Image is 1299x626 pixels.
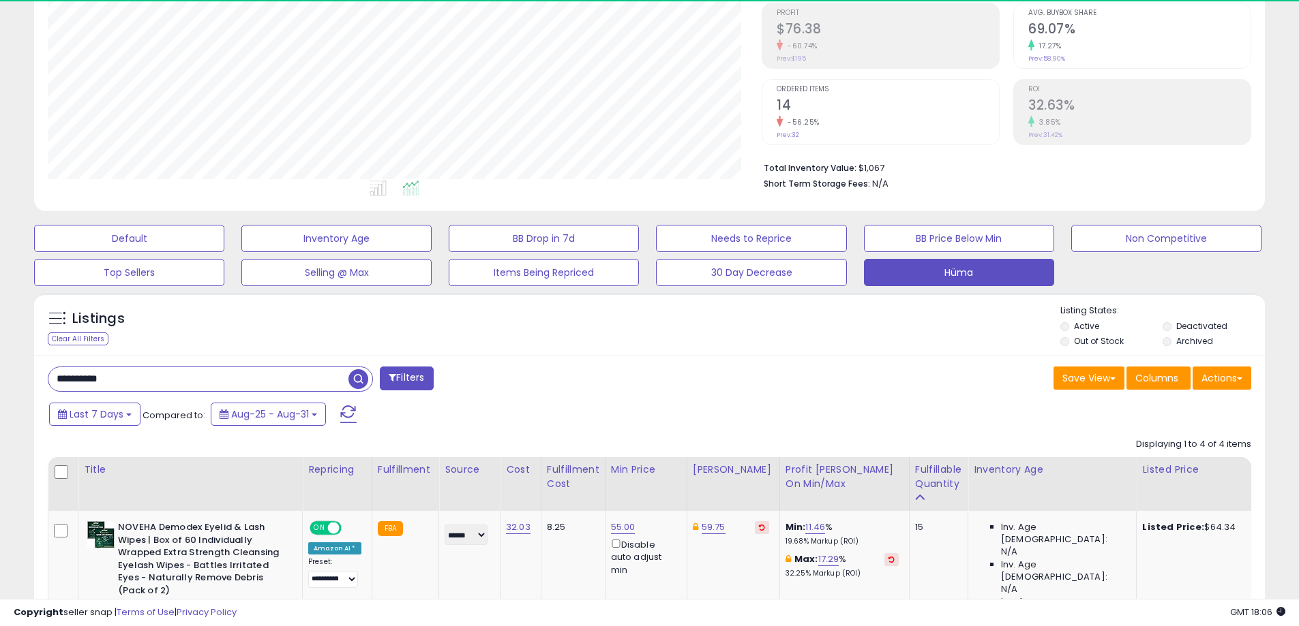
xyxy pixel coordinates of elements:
div: Amazon AI * [308,542,361,554]
span: Profit [777,10,999,17]
div: Disable auto adjust min [611,537,676,576]
h5: Listings [72,309,125,328]
div: 15 [915,521,957,533]
button: Inventory Age [241,225,432,252]
button: Save View [1054,366,1124,390]
div: Displaying 1 to 4 of 4 items [1136,438,1251,451]
div: % [786,521,899,546]
b: Short Term Storage Fees: [764,178,870,189]
a: 55.00 [611,520,636,534]
span: Inv. Age [DEMOGRAPHIC_DATA]: [1001,559,1126,583]
p: Listing States: [1060,304,1265,317]
div: Cost [506,463,535,477]
button: Items Being Repriced [449,259,639,286]
span: Compared to: [143,409,205,422]
a: 17.29 [818,552,839,566]
h2: $76.38 [777,21,999,40]
b: Total Inventory Value: [764,162,856,174]
div: Title [84,463,297,477]
div: 8.25 [547,521,595,533]
small: 3.85% [1034,117,1061,127]
a: 59.75 [702,520,726,534]
div: Preset: [308,557,361,588]
span: Columns [1135,371,1178,385]
div: Fulfillment Cost [547,463,599,491]
div: Fulfillment [378,463,433,477]
span: OFF [340,522,361,534]
b: Listed Price: [1142,520,1204,533]
small: -60.74% [783,41,818,51]
button: Actions [1193,366,1251,390]
h2: 69.07% [1028,21,1251,40]
i: This overrides the store level Dynamic Max Price for this listing [693,522,698,531]
button: Filters [380,366,433,390]
small: Prev: 31.42% [1028,131,1062,139]
p: 19.68% Markup (ROI) [786,537,899,546]
span: Avg. Buybox Share [1028,10,1251,17]
button: BB Price Below Min [864,225,1054,252]
button: Non Competitive [1071,225,1261,252]
i: Revert to store-level Max Markup [889,556,895,563]
small: Prev: $195 [777,54,806,63]
div: [PERSON_NAME] [693,463,774,477]
button: 30 Day Decrease [656,259,846,286]
i: Revert to store-level Dynamic Max Price [759,524,765,531]
button: Top Sellers [34,259,224,286]
button: Aug-25 - Aug-31 [211,403,326,426]
li: $1,067 [764,159,1241,175]
button: Default [34,225,224,252]
div: % [786,553,899,578]
label: Archived [1176,335,1213,347]
img: 41HKk8riXEL._SL40_.jpg [87,521,115,548]
div: Repricing [308,463,366,477]
button: Columns [1126,366,1191,390]
span: Ordered Items [777,86,999,93]
label: Active [1074,320,1099,332]
div: seller snap | | [14,606,237,619]
div: Listed Price [1142,463,1260,477]
small: FBA [378,521,403,536]
div: Fulfillable Quantity [915,463,962,491]
b: Max: [794,552,818,565]
div: Profit [PERSON_NAME] on Min/Max [786,463,904,491]
a: 32.03 [506,520,531,534]
span: N/A [872,177,889,190]
span: Aug-25 - Aug-31 [231,407,309,421]
i: This overrides the store level max markup for this listing [786,554,791,563]
small: Prev: 58.90% [1028,54,1065,63]
a: Terms of Use [117,606,175,619]
p: 32.25% Markup (ROI) [786,569,899,578]
b: Min: [786,520,806,533]
span: N/A [1001,583,1017,595]
small: 17.27% [1034,41,1061,51]
button: Hüma [864,259,1054,286]
small: -56.25% [783,117,820,127]
div: $64.34 [1142,521,1255,533]
span: 2025-09-8 18:06 GMT [1230,606,1285,619]
span: ON [311,522,328,534]
small: Prev: 32 [777,131,799,139]
label: Deactivated [1176,320,1227,332]
div: Inventory Age [974,463,1131,477]
button: Last 7 Days [49,403,140,426]
span: N/A [1001,546,1017,558]
span: Inv. Age [DEMOGRAPHIC_DATA]: [1001,521,1126,546]
h2: 32.63% [1028,97,1251,116]
span: Last 7 Days [70,407,123,421]
a: Privacy Policy [177,606,237,619]
div: Source [445,463,494,477]
a: 11.46 [805,520,825,534]
h2: 14 [777,97,999,116]
span: ROI [1028,86,1251,93]
th: The percentage added to the cost of goods (COGS) that forms the calculator for Min & Max prices. [779,457,909,511]
div: Min Price [611,463,681,477]
b: NOVEHA Demodex Eyelid & Lash Wipes | Box of 60 Individually Wrapped Extra Strength Cleansing Eyel... [118,521,284,600]
button: Selling @ Max [241,259,432,286]
th: CSV column name: cust_attr_1_Source [439,457,501,511]
button: Needs to Reprice [656,225,846,252]
div: Clear All Filters [48,332,108,345]
button: BB Drop in 7d [449,225,639,252]
strong: Copyright [14,606,63,619]
label: Out of Stock [1074,335,1124,347]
